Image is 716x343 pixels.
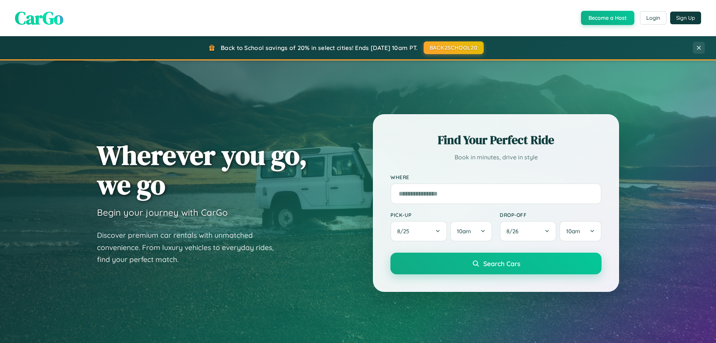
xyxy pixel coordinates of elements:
button: Login [640,11,666,25]
span: 8 / 25 [397,228,413,235]
p: Book in minutes, drive in style [390,152,602,163]
p: Discover premium car rentals with unmatched convenience. From luxury vehicles to everyday rides, ... [97,229,283,266]
span: 10am [566,228,580,235]
label: Where [390,174,602,180]
h1: Wherever you go, we go [97,140,307,199]
button: BACK2SCHOOL20 [424,41,484,54]
span: Search Cars [483,259,520,268]
h2: Find Your Perfect Ride [390,132,602,148]
span: Back to School savings of 20% in select cities! Ends [DATE] 10am PT. [221,44,418,52]
button: 10am [450,221,492,241]
button: Become a Host [581,11,634,25]
span: 10am [457,228,471,235]
span: 8 / 26 [506,228,522,235]
h3: Begin your journey with CarGo [97,207,228,218]
button: 8/25 [390,221,447,241]
label: Drop-off [500,212,602,218]
button: Search Cars [390,253,602,274]
button: Sign Up [670,12,701,24]
button: 10am [559,221,602,241]
span: CarGo [15,6,63,30]
button: 8/26 [500,221,556,241]
label: Pick-up [390,212,492,218]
